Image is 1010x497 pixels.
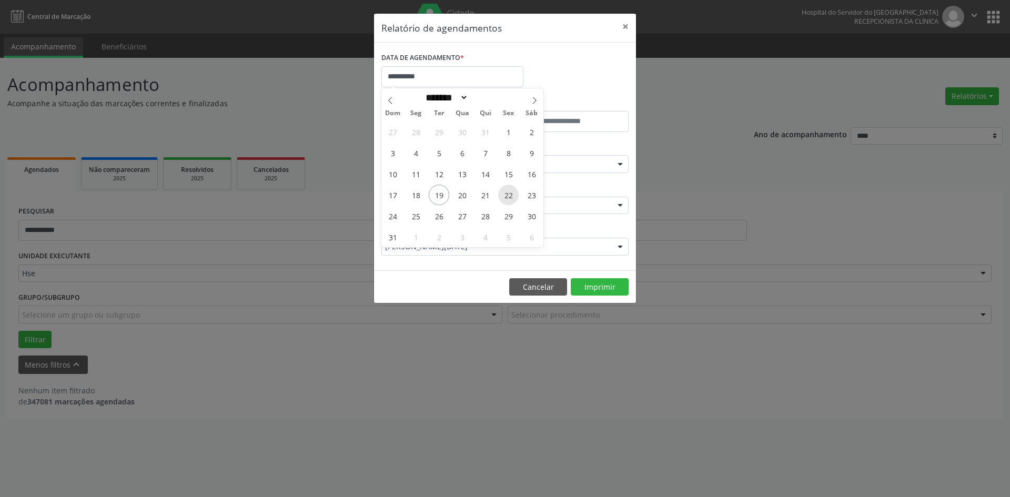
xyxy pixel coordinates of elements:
button: Cancelar [509,278,567,296]
span: Dom [381,110,405,117]
span: Agosto 29, 2025 [498,206,519,226]
span: Agosto 26, 2025 [429,206,449,226]
span: Julho 31, 2025 [475,121,496,142]
button: Close [615,14,636,39]
span: Sáb [520,110,543,117]
span: Agosto 21, 2025 [475,185,496,205]
h5: Relatório de agendamentos [381,21,502,35]
span: Agosto 1, 2025 [498,121,519,142]
span: Agosto 9, 2025 [521,143,542,163]
span: Agosto 23, 2025 [521,185,542,205]
button: Imprimir [571,278,629,296]
label: ATÉ [508,95,629,111]
span: Agosto 13, 2025 [452,164,472,184]
span: Agosto 20, 2025 [452,185,472,205]
span: Setembro 5, 2025 [498,227,519,247]
select: Month [422,92,468,103]
span: Agosto 14, 2025 [475,164,496,184]
span: Agosto 19, 2025 [429,185,449,205]
label: DATA DE AGENDAMENTO [381,50,464,66]
span: Agosto 7, 2025 [475,143,496,163]
span: Setembro 3, 2025 [452,227,472,247]
span: Agosto 17, 2025 [382,185,403,205]
span: Setembro 2, 2025 [429,227,449,247]
span: Agosto 25, 2025 [406,206,426,226]
span: Agosto 2, 2025 [521,121,542,142]
span: Agosto 15, 2025 [498,164,519,184]
span: Qua [451,110,474,117]
span: Ter [428,110,451,117]
span: Agosto 16, 2025 [521,164,542,184]
span: Setembro 1, 2025 [406,227,426,247]
span: Agosto 6, 2025 [452,143,472,163]
span: Agosto 3, 2025 [382,143,403,163]
span: Agosto 22, 2025 [498,185,519,205]
span: Agosto 10, 2025 [382,164,403,184]
span: Julho 28, 2025 [406,121,426,142]
span: Agosto 12, 2025 [429,164,449,184]
input: Year [468,92,503,103]
span: Agosto 28, 2025 [475,206,496,226]
span: Setembro 4, 2025 [475,227,496,247]
span: Agosto 11, 2025 [406,164,426,184]
span: Agosto 27, 2025 [452,206,472,226]
span: Agosto 31, 2025 [382,227,403,247]
span: Agosto 4, 2025 [406,143,426,163]
span: Agosto 24, 2025 [382,206,403,226]
span: Agosto 5, 2025 [429,143,449,163]
span: Agosto 8, 2025 [498,143,519,163]
span: Julho 29, 2025 [429,121,449,142]
span: Seg [405,110,428,117]
span: Agosto 18, 2025 [406,185,426,205]
span: Setembro 6, 2025 [521,227,542,247]
span: Julho 30, 2025 [452,121,472,142]
span: Julho 27, 2025 [382,121,403,142]
span: Sex [497,110,520,117]
span: Qui [474,110,497,117]
span: Agosto 30, 2025 [521,206,542,226]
